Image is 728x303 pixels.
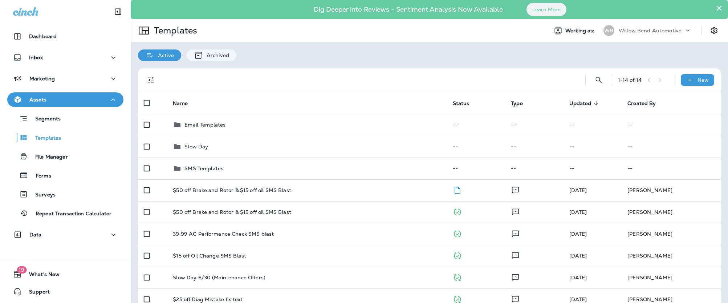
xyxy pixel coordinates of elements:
button: Forms [7,168,123,183]
span: Published [453,295,462,302]
span: Text [511,230,520,236]
p: Assets [29,97,46,103]
p: Slow Day [184,144,208,149]
p: $15 off Oil Change SMS Blast [173,253,246,259]
p: Forms [28,173,51,180]
span: Status [453,100,469,107]
span: Published [453,208,462,215]
span: Text [511,186,520,193]
span: 19 [17,266,27,274]
td: [PERSON_NAME] [622,267,721,288]
div: WB [603,25,614,36]
span: Text [511,252,520,258]
span: Type [511,100,523,107]
span: Zachary Nottke [569,187,587,194]
td: -- [622,114,721,136]
td: -- [447,114,505,136]
p: Archived [203,52,229,58]
button: Support [7,284,123,299]
p: $50 off Brake and Rotor & $15 off oil SMS Blast [173,187,291,193]
td: -- [564,114,622,136]
p: Repeat Transaction Calculator [28,211,111,218]
p: Active [154,52,174,58]
span: What's New [22,271,60,280]
p: New [698,77,709,83]
span: Zachary Nottke [569,209,587,215]
span: Created By [627,100,656,107]
p: Inbox [29,55,43,60]
button: Settings [708,24,721,37]
td: -- [622,136,721,158]
p: Email Templates [184,122,225,128]
p: Templates [28,135,61,142]
p: Marketing [29,76,55,81]
p: Slow Day 6/30 (Maintenance Offers) [173,275,265,280]
button: File Manager [7,149,123,164]
p: File Manager [28,154,68,161]
td: [PERSON_NAME] [622,201,721,223]
button: Data [7,227,123,242]
span: Zachary Nottke [569,296,587,303]
td: [PERSON_NAME] [622,223,721,245]
p: Dashboard [29,33,57,39]
span: Published [453,230,462,236]
span: Zachary Nottke [569,252,587,259]
span: Created By [627,100,665,107]
td: [PERSON_NAME] [622,245,721,267]
p: Segments [28,116,61,123]
td: -- [564,158,622,179]
span: Name [173,100,197,107]
p: $25 off Diag Mistake fix text [173,296,243,302]
span: Updated [569,100,601,107]
p: Surveys [28,192,56,199]
button: Collapse Sidebar [108,4,128,19]
button: Filters [144,73,158,87]
span: Text [511,274,520,280]
span: Draft [453,186,462,193]
p: Dig Deeper into Reviews - Sentiment Analysis Now Available [293,8,524,11]
span: Name [173,100,188,107]
span: Working as: [565,28,596,34]
p: Data [29,232,42,238]
td: -- [505,136,564,158]
button: Assets [7,92,123,107]
button: Segments [7,111,123,126]
span: Text [511,208,520,215]
span: Zachary Nottke [569,231,587,237]
button: 19What's New [7,267,123,282]
span: Status [453,100,479,107]
td: -- [447,136,505,158]
p: Willow Bend Automotive [619,28,682,33]
td: [PERSON_NAME] [622,179,721,201]
button: Marketing [7,71,123,86]
button: Templates [7,130,123,145]
button: Close [716,2,723,14]
button: Surveys [7,187,123,202]
p: Templates [151,25,197,36]
td: -- [505,114,564,136]
p: 39.99 AC Performance Check SMS blast [173,231,274,237]
span: Published [453,274,462,280]
span: Zachary Nottke [569,274,587,281]
button: Inbox [7,50,123,65]
div: 1 - 14 of 14 [618,77,642,83]
span: Type [511,100,532,107]
span: Updated [569,100,591,107]
td: -- [564,136,622,158]
span: Text [511,295,520,302]
button: Learn More [526,3,566,16]
p: $50 off Brake and Rotor & $15 off oil SMS Blast [173,209,291,215]
button: Search Templates [591,73,606,87]
span: Published [453,252,462,258]
button: Dashboard [7,29,123,44]
td: -- [505,158,564,179]
td: -- [622,158,721,179]
button: Repeat Transaction Calculator [7,206,123,221]
td: -- [447,158,505,179]
p: SMS Templates [184,166,223,171]
span: Support [22,289,50,298]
